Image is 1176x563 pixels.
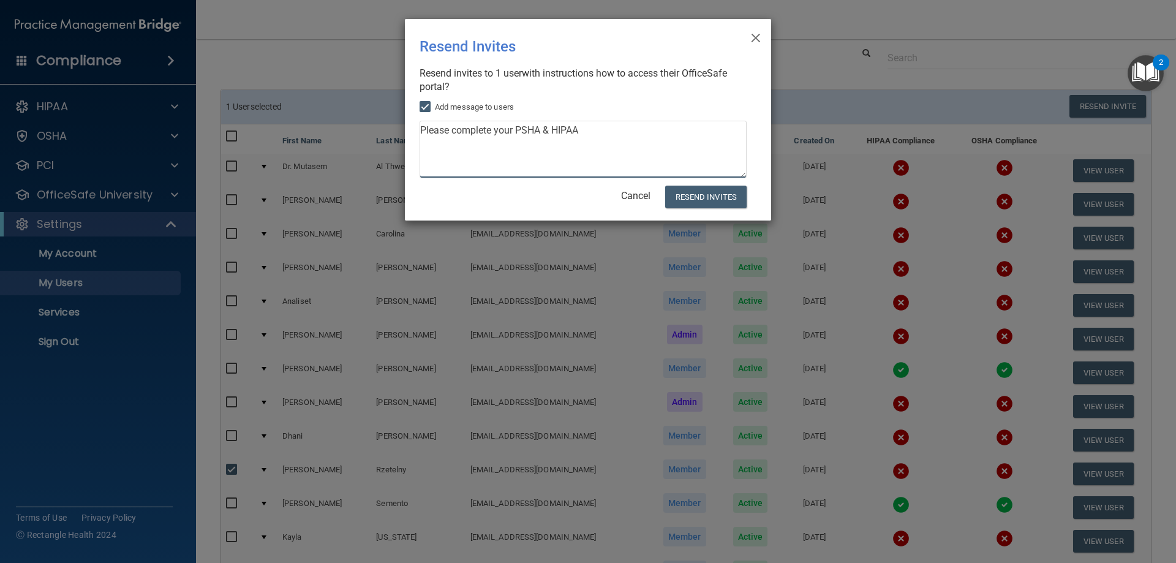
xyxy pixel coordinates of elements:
[1128,55,1164,91] button: Open Resource Center, 2 new notifications
[621,190,650,202] a: Cancel
[420,67,747,94] div: Resend invites to 1 user with instructions how to access their OfficeSafe portal?
[665,186,747,208] button: Resend Invites
[964,476,1161,525] iframe: Drift Widget Chat Controller
[750,24,761,48] span: ×
[420,29,706,64] div: Resend Invites
[1159,62,1163,78] div: 2
[420,102,434,112] input: Add message to users
[420,100,514,115] label: Add message to users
